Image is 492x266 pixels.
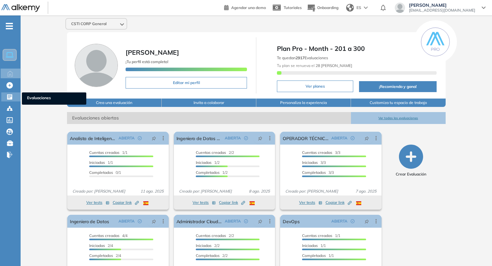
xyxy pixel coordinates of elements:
span: Onboarding [317,5,338,10]
span: ABIERTA [225,218,241,224]
span: check-circle [351,136,355,140]
span: check-circle [244,219,248,223]
button: pushpin [360,133,374,143]
span: 1/2 [196,160,220,165]
span: check-circle [351,219,355,223]
span: Agendar una demo [231,5,266,10]
span: 4/4 [89,233,128,238]
img: Logo [1,4,40,12]
span: Iniciadas [302,243,318,248]
span: 3/3 [302,150,340,155]
a: Ingeniero de Datos Azure [176,132,222,145]
a: Ingeniero de Datos [70,215,109,228]
a: OPERADOR TÉCNICO [283,132,328,145]
span: ABIERTA [118,135,135,141]
span: Cuentas creadas [196,233,226,238]
img: ESP [250,201,255,205]
span: 2/2 [196,253,228,258]
a: Administrador Cloud AWS [176,215,222,228]
span: 3/3 [302,160,326,165]
span: Copiar link [219,200,245,205]
button: Crea una evaluación [67,99,162,107]
span: Iniciadas [302,160,318,165]
button: Ver planes [277,81,353,92]
span: Cuentas creadas [196,150,226,155]
span: Completados [302,170,326,175]
span: Evaluaciones abiertas [67,112,351,124]
button: Customiza tu espacio de trabajo [351,99,446,107]
span: ABIERTA [225,135,241,141]
span: ABIERTA [118,218,135,224]
span: Creado por: [PERSON_NAME] [70,188,128,194]
button: Ver tests [299,199,322,206]
button: pushpin [360,216,374,226]
span: 1/1 [302,233,340,238]
button: Invita a colaborar [162,99,256,107]
span: pushpin [152,219,156,224]
span: Completados [89,253,113,258]
span: 1/1 [89,150,128,155]
span: check-circle [244,136,248,140]
img: world [346,4,354,12]
button: Copiar link [113,199,139,206]
span: 1/1 [89,160,113,165]
span: [PERSON_NAME] [409,3,475,8]
span: ABIERTA [331,135,347,141]
span: 2/2 [196,233,234,238]
span: check-circle [138,136,142,140]
button: pushpin [147,216,161,226]
span: Tu plan se renueva el [277,63,352,68]
span: pushpin [258,136,262,141]
span: 3/3 [302,170,334,175]
b: 28 [PERSON_NAME] [315,63,352,68]
span: Copiar link [113,200,139,205]
span: Cuentas creadas [89,233,119,238]
span: 2/4 [89,243,113,248]
span: 2/2 [196,243,220,248]
span: Iniciadas [89,243,105,248]
a: DevOps [283,215,299,228]
span: 1/1 [302,243,326,248]
img: arrow [364,6,368,9]
span: Te quedan Evaluaciones [277,55,328,60]
span: Copiar link [326,200,352,205]
span: 7 ago. 2025 [353,188,379,194]
span: Evaluaciones [27,95,81,102]
span: ABIERTA [331,218,347,224]
span: Iniciadas [196,243,212,248]
span: [EMAIL_ADDRESS][DOMAIN_NAME] [409,8,475,13]
span: Tutoriales [284,5,302,10]
i: - [6,25,13,27]
span: Cuentas creadas [89,150,119,155]
span: pushpin [364,219,369,224]
span: Completados [302,253,326,258]
button: Copiar link [219,199,245,206]
span: Completados [196,170,220,175]
span: 1/1 [302,253,334,258]
span: Iniciadas [89,160,105,165]
span: Completados [89,170,113,175]
button: Copiar link [326,199,352,206]
button: Ver tests [86,199,109,206]
span: [PERSON_NAME] [126,48,179,56]
span: ES [356,5,361,11]
span: pushpin [364,136,369,141]
span: Cuentas creadas [302,233,332,238]
span: Iniciadas [196,160,212,165]
button: pushpin [147,133,161,143]
a: Analista de Inteligencia de Negocios. [70,132,116,145]
span: 1/2 [196,170,228,175]
img: ESP [143,201,148,205]
span: pushpin [152,136,156,141]
a: Agendar una demo [224,3,266,11]
span: Creado por: [PERSON_NAME] [176,188,234,194]
span: Plan Pro - Month - 201 a 300 [277,44,436,53]
button: Ver tests [193,199,216,206]
span: Creado por: [PERSON_NAME] [283,188,341,194]
b: 2917 [296,55,305,60]
span: check-circle [138,219,142,223]
span: 8 ago. 2025 [246,188,272,194]
button: Ver todas las evaluaciones [351,112,446,124]
button: Personaliza la experiencia [256,99,351,107]
button: Crear Evaluación [396,145,426,177]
